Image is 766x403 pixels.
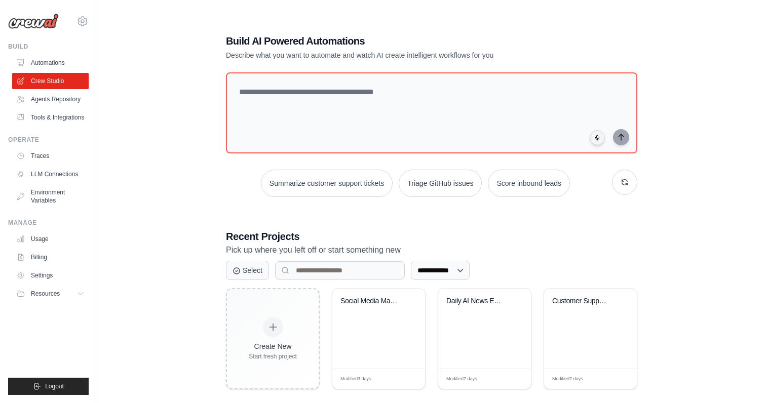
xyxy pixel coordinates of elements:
[8,14,59,29] img: Logo
[31,290,60,298] span: Resources
[552,297,614,306] div: Customer Support Ticket Analysis & Response System
[12,231,89,247] a: Usage
[12,73,89,89] a: Crew Studio
[340,376,371,383] span: Modified 3 days
[249,341,297,351] div: Create New
[8,43,89,51] div: Build
[12,249,89,265] a: Billing
[12,109,89,126] a: Tools & Integrations
[613,375,622,383] span: Edit
[12,55,89,71] a: Automations
[446,376,477,383] span: Modified 7 days
[8,136,89,144] div: Operate
[8,219,89,227] div: Manage
[12,166,89,182] a: LLM Connections
[507,375,516,383] span: Edit
[401,375,410,383] span: Edit
[488,170,570,197] button: Score inbound leads
[12,91,89,107] a: Agents Repository
[399,170,482,197] button: Triage GitHub issues
[226,261,269,280] button: Select
[226,50,566,60] p: Describe what you want to automate and watch AI create intelligent workflows for you
[446,297,508,306] div: Daily AI News Email Briefing
[612,170,637,195] button: Get new suggestions
[552,376,583,383] span: Modified 7 days
[12,267,89,284] a: Settings
[226,244,637,257] p: Pick up where you left off or start something new
[45,382,64,390] span: Logout
[226,229,637,244] h3: Recent Projects
[261,170,393,197] button: Summarize customer support tickets
[590,130,605,145] button: Click to speak your automation idea
[340,297,402,306] div: Social Media Management & Content Automation
[12,286,89,302] button: Resources
[12,184,89,209] a: Environment Variables
[8,378,89,395] button: Logout
[12,148,89,164] a: Traces
[226,34,566,48] h1: Build AI Powered Automations
[249,352,297,360] div: Start fresh project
